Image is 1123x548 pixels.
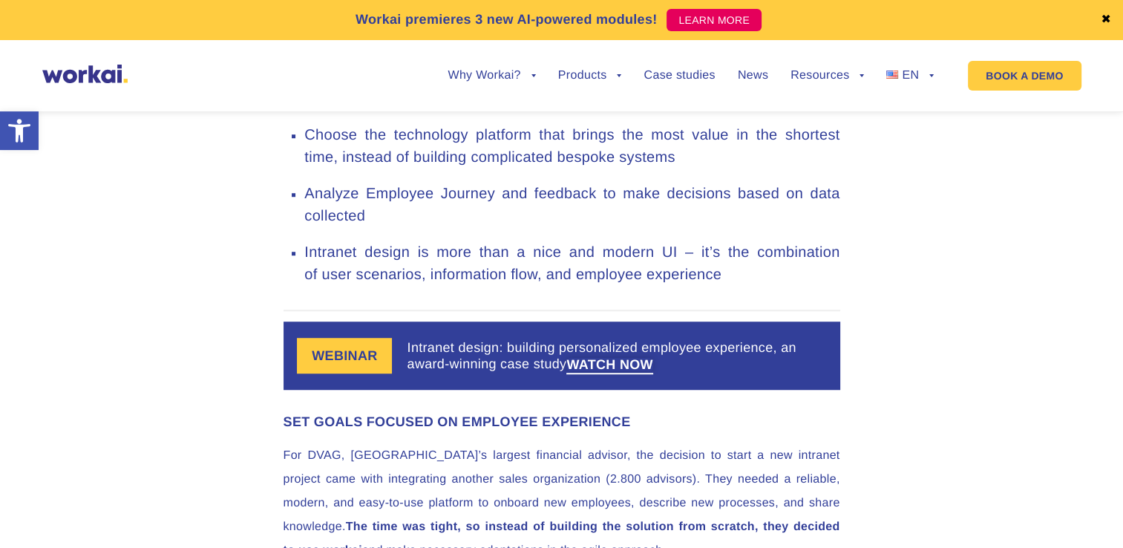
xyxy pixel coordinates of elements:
a: LEARN MORE [667,9,762,31]
a: Case studies [644,70,715,82]
h3: Choose the technology platform that brings the most value in the shortest time, instead of buildi... [304,124,839,169]
a: BOOK A DEMO [968,61,1081,91]
a: Why Workai? [448,70,535,82]
a: News [738,70,768,82]
h4: Set goals focused on Employee Experience [284,412,840,432]
a: EN [886,70,934,82]
label: WEBINAR [297,338,392,374]
a: WEBINAR [297,338,407,374]
div: Intranet design: building personalized employee experience, an award-winning case study [407,339,825,372]
h3: Analyze Employee Journey and feedback to make decisions based on data collected [304,183,839,227]
p: Workai premieres 3 new AI-powered modules! [356,10,658,30]
a: WATCH NOW [566,358,653,371]
h3: Intranet design is more than a nice and modern UI – it’s the combination of user scenarios, infor... [304,241,839,286]
a: Resources [790,70,864,82]
a: Products [558,70,622,82]
span: EN [902,69,919,82]
a: ✖ [1101,14,1111,26]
